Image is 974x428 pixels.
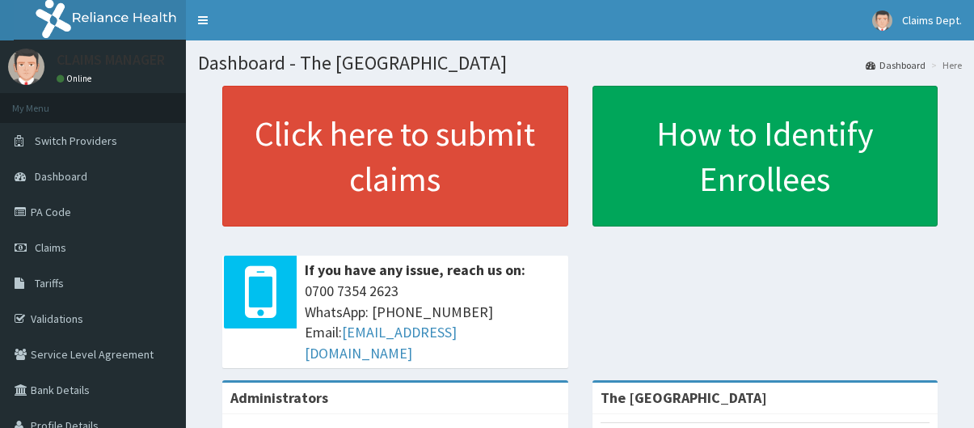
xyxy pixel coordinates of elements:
p: CLAIMS MANAGER [57,53,165,67]
a: How to Identify Enrollees [592,86,938,227]
a: Click here to submit claims [222,86,568,227]
h1: Dashboard - The [GEOGRAPHIC_DATA] [198,53,962,74]
li: Here [927,58,962,72]
img: User Image [8,49,44,85]
a: [EMAIL_ADDRESS][DOMAIN_NAME] [305,323,457,362]
strong: The [GEOGRAPHIC_DATA] [601,388,767,407]
a: Online [57,73,95,84]
span: Dashboard [35,169,87,184]
img: User Image [872,11,892,31]
b: Administrators [230,388,328,407]
a: Dashboard [866,58,926,72]
span: Claims [35,240,66,255]
span: 0700 7354 2623 WhatsApp: [PHONE_NUMBER] Email: [305,281,560,364]
span: Switch Providers [35,133,117,148]
b: If you have any issue, reach us on: [305,261,525,279]
span: Tariffs [35,276,64,290]
span: Claims Dept. [902,13,962,28]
